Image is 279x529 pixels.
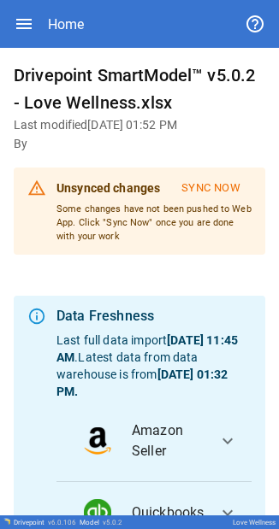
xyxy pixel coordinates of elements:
button: Sync Now [170,174,252,203]
img: Drivepoint [3,518,10,525]
div: Model [80,519,122,526]
img: data_logo [84,499,111,526]
h6: Drivepoint SmartModel™ v5.0.2 - Love Wellness.xlsx [14,62,265,116]
span: v 5.0.2 [103,519,122,526]
h6: By [14,135,265,154]
p: Last full data import . Latest data from data warehouse is from [56,332,252,400]
img: data_logo [84,427,111,455]
b: [DATE] 11:45 AM [56,333,238,364]
b: [DATE] 01:32 PM . [56,367,228,398]
div: Love Wellness [233,519,276,526]
b: Unsynced changes [56,181,160,195]
p: Some changes have not been pushed to Web App. Click "Sync Now" once you are done with your work [56,203,252,243]
h6: Last modified [DATE] 01:52 PM [14,116,265,135]
span: Quickbooks [132,503,205,523]
div: Data Freshness [56,306,252,326]
span: v 6.0.106 [48,519,76,526]
span: expand_more [217,431,238,451]
span: expand_more [217,503,238,523]
div: Drivepoint [14,519,76,526]
span: Amazon Seller [132,420,204,461]
div: Home [48,16,84,32]
button: data_logoAmazon Seller [56,400,252,482]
